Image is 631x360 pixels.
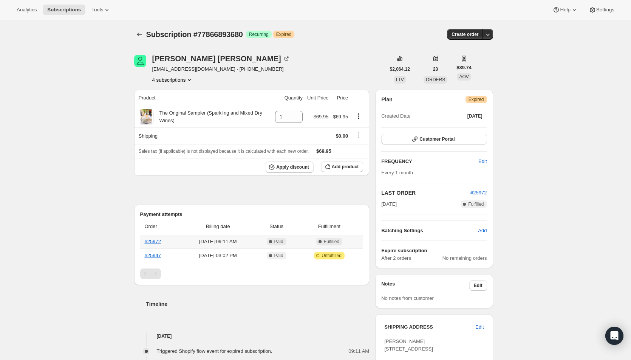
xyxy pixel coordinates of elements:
[300,223,359,230] span: Fulfillment
[384,323,475,331] h3: SHIPPING ADDRESS
[146,300,370,308] h2: Timeline
[381,96,393,103] h2: Plan
[381,200,397,208] span: [DATE]
[381,280,469,291] h3: Notes
[428,64,442,74] button: 23
[183,223,253,230] span: Billing date
[470,190,487,196] a: #25972
[381,189,470,197] h2: LAST ORDER
[324,239,339,245] span: Fulfilled
[452,31,478,37] span: Create order
[47,7,81,13] span: Subscriptions
[331,90,350,106] th: Price
[456,64,472,71] span: $89.74
[548,5,582,15] button: Help
[183,252,253,259] span: [DATE] · 03:02 PM
[474,155,491,168] button: Edit
[469,280,487,291] button: Edit
[442,254,487,262] span: No remaining orders
[321,161,363,172] button: Add product
[381,134,487,144] button: Customer Portal
[134,29,145,40] button: Subscriptions
[154,109,271,124] div: The Original Sampler (Sparkling and Mixed Dry Wines)
[332,164,359,170] span: Add product
[134,332,370,340] h4: [DATE]
[384,338,433,352] span: [PERSON_NAME] [STREET_ADDRESS]
[381,247,487,254] h6: Expire subscription
[257,223,295,230] span: Status
[152,55,290,62] div: [PERSON_NAME] [PERSON_NAME]
[134,127,273,144] th: Shipping
[560,7,570,13] span: Help
[348,348,369,355] span: 09:11 AM
[605,327,623,345] div: Open Intercom Messenger
[266,161,314,173] button: Apply discount
[43,5,85,15] button: Subscriptions
[12,5,41,15] button: Analytics
[381,295,434,301] span: No notes from customer
[140,218,181,235] th: Order
[276,164,309,170] span: Apply discount
[467,113,483,119] span: [DATE]
[273,90,305,106] th: Quantity
[390,66,410,72] span: $2,064.12
[134,90,273,106] th: Product
[463,111,487,121] button: [DATE]
[152,76,193,84] button: Product actions
[152,65,290,73] span: [EMAIL_ADDRESS][DOMAIN_NAME] · [PHONE_NUMBER]
[276,31,292,37] span: Expired
[381,112,410,120] span: Created Date
[381,227,478,234] h6: Batching Settings
[584,5,619,15] button: Settings
[596,7,614,13] span: Settings
[316,148,331,154] span: $69.95
[459,74,469,79] span: AOV
[314,114,329,119] span: $69.95
[478,227,487,234] span: Add
[396,77,404,82] span: LTV
[145,253,161,258] a: #25947
[249,31,269,37] span: Recurring
[139,149,309,154] span: Sales tax (if applicable) is not displayed because it is calculated with each new order.
[146,30,243,39] span: Subscription #77866893680
[134,55,146,67] span: Lori Altman
[140,268,363,279] nav: Pagination
[419,136,455,142] span: Customer Portal
[470,189,487,197] button: #25972
[385,64,414,74] button: $2,064.12
[433,66,438,72] span: 23
[274,253,283,259] span: Paid
[381,170,413,175] span: Every 1 month
[91,7,103,13] span: Tools
[468,201,484,207] span: Fulfilled
[381,254,442,262] span: After 2 orders
[353,131,365,139] button: Shipping actions
[471,321,488,333] button: Edit
[447,29,483,40] button: Create order
[469,96,484,102] span: Expired
[478,158,487,165] span: Edit
[426,77,445,82] span: ORDERS
[274,239,283,245] span: Paid
[145,239,161,244] a: #25972
[475,323,484,331] span: Edit
[183,238,253,245] span: [DATE] · 09:11 AM
[473,225,491,237] button: Add
[87,5,115,15] button: Tools
[381,158,478,165] h2: FREQUENCY
[474,282,483,289] span: Edit
[305,90,331,106] th: Unit Price
[157,348,272,354] span: Triggered Shopify flow event for expired subscription.
[333,114,348,119] span: $69.95
[336,133,348,139] span: $0.00
[17,7,37,13] span: Analytics
[322,253,342,259] span: Unfulfilled
[353,112,365,120] button: Product actions
[140,211,363,218] h2: Payment attempts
